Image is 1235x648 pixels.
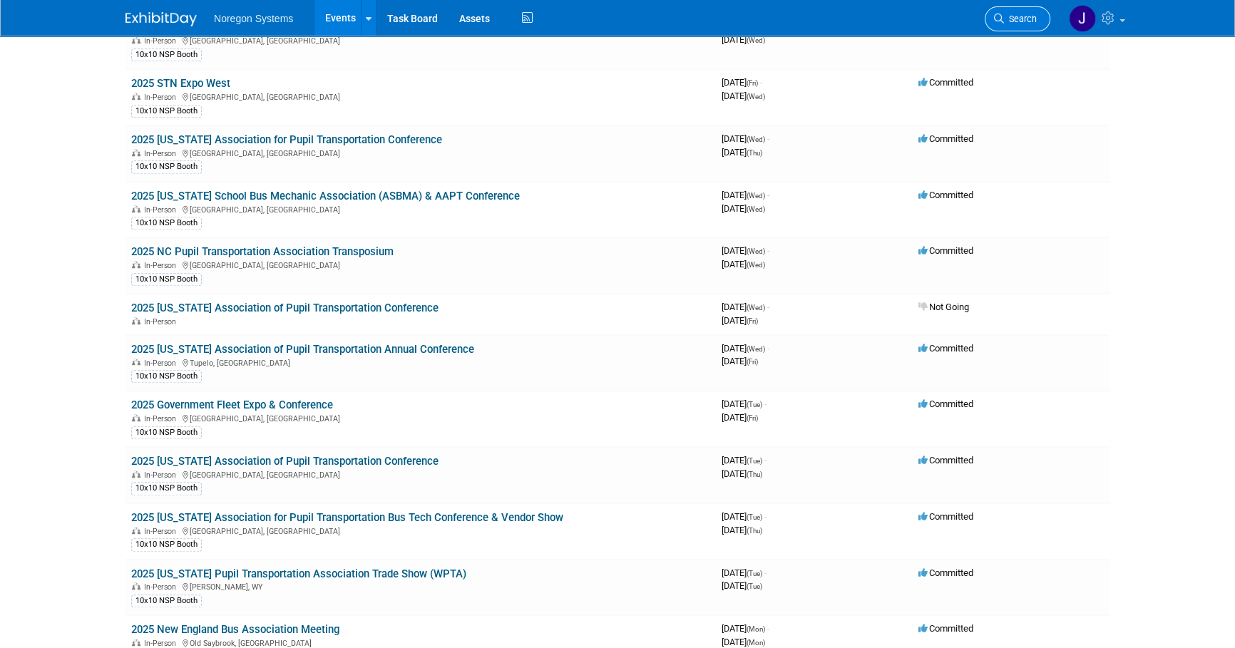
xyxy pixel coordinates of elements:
[132,261,140,268] img: In-Person Event
[747,527,762,535] span: (Thu)
[131,160,202,173] div: 10x10 NSP Booth
[722,468,762,479] span: [DATE]
[747,304,765,312] span: (Wed)
[747,345,765,353] span: (Wed)
[764,455,767,466] span: -
[131,637,710,648] div: Old Saybrook, [GEOGRAPHIC_DATA]
[131,245,394,258] a: 2025 NC Pupil Transportation Association Transposium
[144,414,180,423] span: In-Person
[1004,14,1037,24] span: Search
[747,639,765,647] span: (Mon)
[722,356,758,366] span: [DATE]
[722,511,767,522] span: [DATE]
[747,513,762,521] span: (Tue)
[131,525,710,536] div: [GEOGRAPHIC_DATA], [GEOGRAPHIC_DATA]
[132,93,140,100] img: In-Person Event
[760,77,762,88] span: -
[747,358,758,366] span: (Fri)
[918,77,973,88] span: Committed
[722,580,762,591] span: [DATE]
[132,205,140,212] img: In-Person Event
[722,91,765,101] span: [DATE]
[144,36,180,46] span: In-Person
[144,639,180,648] span: In-Person
[722,343,769,354] span: [DATE]
[767,623,769,634] span: -
[131,623,339,636] a: 2025 New England Bus Association Meeting
[144,93,180,102] span: In-Person
[131,302,439,314] a: 2025 [US_STATE] Association of Pupil Transportation Conference
[767,190,769,200] span: -
[722,133,769,144] span: [DATE]
[918,398,973,409] span: Committed
[764,398,767,409] span: -
[747,470,762,478] span: (Thu)
[722,259,765,269] span: [DATE]
[131,77,230,90] a: 2025 STN Expo West
[985,6,1050,31] a: Search
[747,36,765,44] span: (Wed)
[747,261,765,269] span: (Wed)
[131,538,202,551] div: 10x10 NSP Booth
[132,359,140,366] img: In-Person Event
[131,455,439,468] a: 2025 [US_STATE] Association of Pupil Transportation Conference
[747,205,765,213] span: (Wed)
[722,623,769,634] span: [DATE]
[131,468,710,480] div: [GEOGRAPHIC_DATA], [GEOGRAPHIC_DATA]
[747,625,765,633] span: (Mon)
[131,259,710,270] div: [GEOGRAPHIC_DATA], [GEOGRAPHIC_DATA]
[131,580,710,592] div: [PERSON_NAME], WY
[722,315,758,326] span: [DATE]
[131,217,202,230] div: 10x10 NSP Booth
[747,582,762,590] span: (Tue)
[722,525,762,535] span: [DATE]
[918,343,973,354] span: Committed
[132,639,140,646] img: In-Person Event
[722,302,769,312] span: [DATE]
[144,359,180,368] span: In-Person
[132,414,140,421] img: In-Person Event
[767,133,769,144] span: -
[767,343,769,354] span: -
[747,135,765,143] span: (Wed)
[747,79,758,87] span: (Fri)
[747,457,762,465] span: (Tue)
[764,511,767,522] span: -
[144,470,180,480] span: In-Person
[131,343,474,356] a: 2025 [US_STATE] Association of Pupil Transportation Annual Conference
[132,582,140,590] img: In-Person Event
[131,356,710,368] div: Tupelo, [GEOGRAPHIC_DATA]
[722,190,769,200] span: [DATE]
[131,482,202,495] div: 10x10 NSP Booth
[144,317,180,326] span: In-Person
[918,302,969,312] span: Not Going
[767,245,769,256] span: -
[132,317,140,324] img: In-Person Event
[918,623,973,634] span: Committed
[722,455,767,466] span: [DATE]
[144,261,180,270] span: In-Person
[722,245,769,256] span: [DATE]
[722,567,767,578] span: [DATE]
[747,247,765,255] span: (Wed)
[722,398,767,409] span: [DATE]
[918,245,973,256] span: Committed
[764,567,767,578] span: -
[144,527,180,536] span: In-Person
[125,12,197,26] img: ExhibitDay
[131,398,333,411] a: 2025 Government Fleet Expo & Conference
[131,426,202,439] div: 10x10 NSP Booth
[722,77,762,88] span: [DATE]
[918,567,973,578] span: Committed
[131,133,442,146] a: 2025 [US_STATE] Association for Pupil Transportation Conference
[132,470,140,478] img: In-Person Event
[722,637,765,647] span: [DATE]
[918,455,973,466] span: Committed
[131,370,202,383] div: 10x10 NSP Booth
[131,567,466,580] a: 2025 [US_STATE] Pupil Transportation Association Trade Show (WPTA)
[131,91,710,102] div: [GEOGRAPHIC_DATA], [GEOGRAPHIC_DATA]
[131,190,520,202] a: 2025 [US_STATE] School Bus Mechanic Association (ASBMA) & AAPT Conference
[747,401,762,408] span: (Tue)
[747,414,758,422] span: (Fri)
[131,34,710,46] div: [GEOGRAPHIC_DATA], [GEOGRAPHIC_DATA]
